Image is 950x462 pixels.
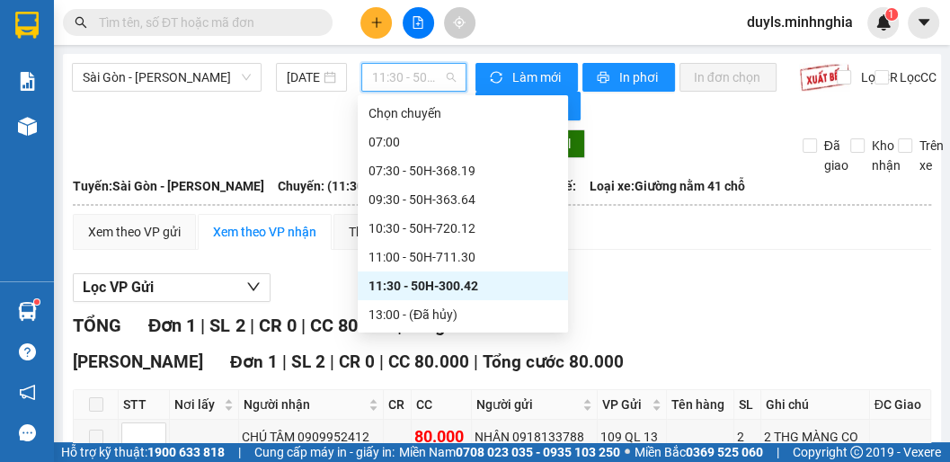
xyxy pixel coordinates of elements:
[230,351,278,372] span: Đơn 1
[885,8,898,21] sup: 1
[18,72,37,91] img: solution-icon
[737,427,757,447] div: 2
[278,176,409,196] span: Chuyến: (11:30 [DATE])
[475,63,578,92] button: syncLàm mới
[368,161,557,181] div: 07:30 - 50H-368.19
[300,315,305,336] span: |
[370,16,383,29] span: plus
[414,424,468,449] div: 80.000
[18,117,37,136] img: warehouse-icon
[600,427,663,447] div: 109 QL 13
[679,63,777,92] button: In đơn chọn
[282,351,287,372] span: |
[238,442,241,462] span: |
[476,395,579,414] span: Người gửi
[388,351,469,372] span: CC 80.000
[174,395,220,414] span: Nơi lấy
[18,302,37,321] img: warehouse-icon
[119,390,170,420] th: STT
[244,395,365,414] span: Người nhận
[200,315,205,336] span: |
[83,276,154,298] span: Lọc VP Gửi
[379,351,384,372] span: |
[667,390,735,420] th: Tên hàng
[330,351,334,372] span: |
[916,14,932,31] span: caret-down
[309,315,392,336] span: CC 80.000
[209,315,244,336] span: SL 2
[246,280,261,294] span: down
[339,351,375,372] span: CR 0
[619,67,661,87] span: In phơi
[734,390,760,420] th: SL
[399,442,620,462] span: Miền Nam
[635,442,763,462] span: Miền Bắc
[368,305,557,324] div: 13:00 - (Đã hủy)
[453,16,466,29] span: aim
[73,351,203,372] span: [PERSON_NAME]
[360,7,392,39] button: plus
[412,16,424,29] span: file-add
[444,7,475,39] button: aim
[372,64,456,91] span: 11:30 - 50H-300.42
[368,132,557,152] div: 07:00
[73,273,271,302] button: Lọc VP Gửi
[73,315,121,336] span: TỔNG
[88,222,181,242] div: Xem theo VP gửi
[761,390,870,420] th: Ghi chú
[875,14,892,31] img: icon-new-feature
[412,390,472,420] th: CC
[850,446,863,458] span: copyright
[287,67,320,87] input: 12/09/2025
[817,136,856,175] span: Đã giao
[358,99,568,128] div: Chọn chuyến
[34,299,40,305] sup: 1
[15,12,39,39] img: logo-vxr
[384,390,412,420] th: CR
[291,351,325,372] span: SL 2
[854,67,901,87] span: Lọc CR
[475,92,581,120] button: bar-chartThống kê
[799,63,850,92] img: 9k=
[908,7,939,39] button: caret-down
[368,276,557,296] div: 11:30 - 50H-300.42
[512,67,564,87] span: Làm mới
[597,71,612,85] span: printer
[764,427,866,447] div: 2 THG MÀNG CO
[403,7,434,39] button: file-add
[865,136,908,175] span: Kho nhận
[148,315,196,336] span: Đơn 1
[686,445,763,459] strong: 0369 525 060
[625,449,630,456] span: ⚪️
[349,222,400,242] div: Thống kê
[61,442,225,462] span: Hỗ trợ kỹ thuật:
[83,64,251,91] span: Sài Gòn - Phan Rí
[602,395,648,414] span: VP Gửi
[99,13,311,32] input: Tìm tên, số ĐT hoặc mã đơn
[598,420,667,455] td: 109 QL 13
[242,427,380,447] div: CHÚ TÂM 0909952412
[258,315,296,336] span: CR 0
[892,67,938,87] span: Lọc CC
[254,442,395,462] span: Cung cấp máy in - giấy in:
[732,11,867,33] span: duyls.minhnghia
[19,343,36,360] span: question-circle
[249,315,253,336] span: |
[474,351,478,372] span: |
[590,176,745,196] span: Loại xe: Giường nằm 41 chỗ
[19,384,36,401] span: notification
[483,351,624,372] span: Tổng cước 80.000
[490,71,505,85] span: sync
[888,8,894,21] span: 1
[582,63,675,92] button: printerIn phơi
[368,190,557,209] div: 09:30 - 50H-363.64
[75,16,87,29] span: search
[777,442,779,462] span: |
[870,390,931,420] th: ĐC Giao
[368,218,557,238] div: 10:30 - 50H-720.12
[147,445,225,459] strong: 1900 633 818
[73,179,264,193] b: Tuyến: Sài Gòn - [PERSON_NAME]
[19,424,36,441] span: message
[213,222,316,242] div: Xem theo VP nhận
[456,445,620,459] strong: 0708 023 035 - 0935 103 250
